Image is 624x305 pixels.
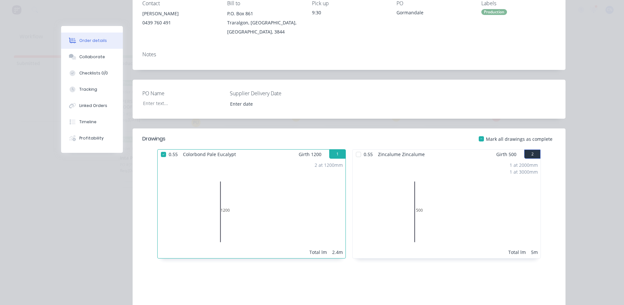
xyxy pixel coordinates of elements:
[61,49,123,65] button: Collaborate
[142,135,165,143] div: Drawings
[309,249,327,256] div: Total lm
[61,98,123,114] button: Linked Orders
[508,249,526,256] div: Total lm
[396,9,471,18] div: Gormandale
[142,89,224,97] label: PO Name
[496,150,516,159] span: Girth 500
[531,249,538,256] div: 5m
[61,65,123,81] button: Checklists 0/0
[79,103,107,109] div: Linked Orders
[329,150,345,159] button: 1
[79,54,105,60] div: Collaborate
[142,9,217,18] div: [PERSON_NAME]
[510,168,538,175] div: 1 at 3000mm
[61,114,123,130] button: Timeline
[79,135,104,141] div: Profitability
[180,150,239,159] span: Colorbond Pale Eucalypt
[79,70,108,76] div: Checklists 0/0
[79,38,107,44] div: Order details
[226,99,306,109] input: Enter date
[79,119,97,125] div: Timeline
[299,150,321,159] span: Girth 1200
[486,136,552,142] span: Mark all drawings as complete
[481,9,507,15] div: Production
[142,9,217,30] div: [PERSON_NAME]0439 760 491
[312,9,386,16] div: 9:30
[227,9,302,18] div: P.O. Box 861
[353,159,540,258] div: 05001 at 2000mm1 at 3000mmTotal lm5m
[396,0,471,7] div: PO
[227,9,302,36] div: P.O. Box 861Traralgon, [GEOGRAPHIC_DATA], [GEOGRAPHIC_DATA], 3844
[166,150,180,159] span: 0.55
[315,162,343,168] div: 2 at 1200mm
[227,0,302,7] div: Bill to
[524,150,540,159] button: 2
[227,18,302,36] div: Traralgon, [GEOGRAPHIC_DATA], [GEOGRAPHIC_DATA], 3844
[61,33,123,49] button: Order details
[142,0,217,7] div: Contact
[61,130,123,146] button: Profitability
[361,150,375,159] span: 0.55
[142,18,217,27] div: 0439 760 491
[142,51,556,58] div: Notes
[375,150,427,159] span: Zincalume Zincalume
[332,249,343,256] div: 2.4m
[79,86,97,92] div: Tracking
[312,0,386,7] div: Pick up
[158,159,345,258] div: 012002 at 1200mmTotal lm2.4m
[481,0,556,7] div: Labels
[510,162,538,168] div: 1 at 2000mm
[230,89,311,97] label: Supplier Delivery Date
[61,81,123,98] button: Tracking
